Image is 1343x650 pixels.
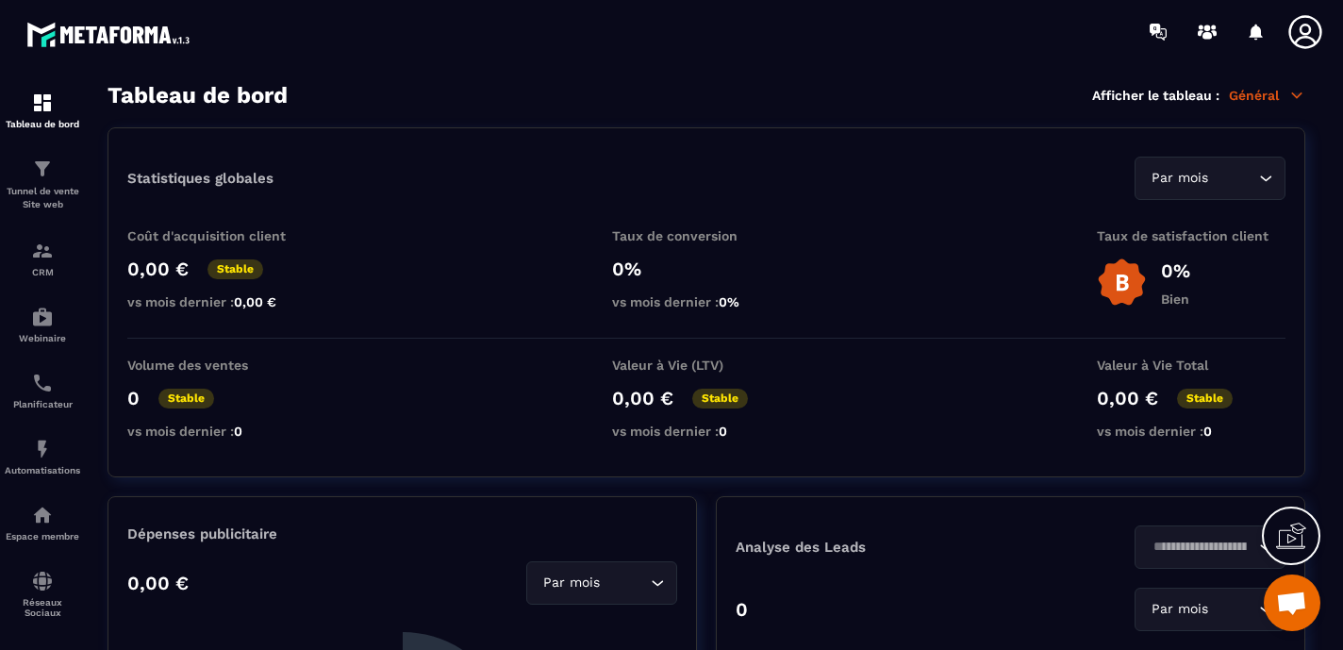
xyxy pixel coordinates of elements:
p: vs mois dernier : [127,424,316,439]
p: 0 [127,387,140,409]
img: automations [31,306,54,328]
a: formationformationCRM [5,225,80,292]
a: formationformationTableau de bord [5,77,80,143]
p: CRM [5,267,80,277]
a: automationsautomationsEspace membre [5,490,80,556]
p: 0,00 € [127,258,189,280]
a: automationsautomationsAutomatisations [5,424,80,490]
span: 0 [719,424,727,439]
a: automationsautomationsWebinaire [5,292,80,358]
input: Search for option [604,573,646,593]
p: Stable [158,389,214,408]
p: 0% [1161,259,1190,282]
p: Stable [1177,389,1233,408]
span: 0,00 € [234,294,276,309]
p: Tableau de bord [5,119,80,129]
p: Stable [692,389,748,408]
p: 0,00 € [1097,387,1158,409]
input: Search for option [1212,168,1254,189]
div: Search for option [1135,157,1285,200]
p: vs mois dernier : [127,294,316,309]
p: Statistiques globales [127,170,274,187]
h3: Tableau de bord [108,82,288,108]
img: scheduler [31,372,54,394]
p: vs mois dernier : [612,294,801,309]
input: Search for option [1147,537,1254,558]
img: b-badge-o.b3b20ee6.svg [1097,258,1147,308]
p: 0,00 € [612,387,673,409]
p: Dépenses publicitaire [127,525,677,542]
p: Général [1229,87,1305,104]
img: formation [31,158,54,180]
p: 0% [612,258,801,280]
p: Webinaire [5,333,80,343]
p: Taux de satisfaction client [1097,228,1285,243]
img: formation [31,240,54,262]
p: Stable [207,259,263,279]
img: logo [26,17,196,52]
p: Tunnel de vente Site web [5,185,80,211]
a: social-networksocial-networkRéseaux Sociaux [5,556,80,632]
img: formation [31,92,54,114]
a: schedulerschedulerPlanificateur [5,358,80,424]
p: Réseaux Sociaux [5,597,80,618]
p: Volume des ventes [127,358,316,373]
div: Search for option [1135,525,1285,569]
img: automations [31,438,54,460]
div: Search for option [1135,588,1285,631]
p: Taux de conversion [612,228,801,243]
input: Search for option [1212,599,1254,620]
div: Ouvrir le chat [1264,575,1320,631]
span: 0 [1203,424,1212,439]
p: Valeur à Vie (LTV) [612,358,801,373]
p: Afficher le tableau : [1092,88,1219,103]
span: 0 [234,424,242,439]
p: Automatisations [5,465,80,475]
img: social-network [31,570,54,592]
p: vs mois dernier : [1097,424,1285,439]
p: Espace membre [5,531,80,542]
div: Search for option [526,561,677,605]
p: Bien [1161,292,1190,307]
p: Planificateur [5,399,80,409]
p: 0,00 € [127,572,189,594]
p: vs mois dernier : [612,424,801,439]
p: Valeur à Vie Total [1097,358,1285,373]
img: automations [31,504,54,526]
p: Analyse des Leads [736,539,1011,556]
span: Par mois [539,573,604,593]
span: Par mois [1147,168,1212,189]
p: 0 [736,598,748,621]
p: Coût d'acquisition client [127,228,316,243]
span: 0% [719,294,739,309]
a: formationformationTunnel de vente Site web [5,143,80,225]
span: Par mois [1147,599,1212,620]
